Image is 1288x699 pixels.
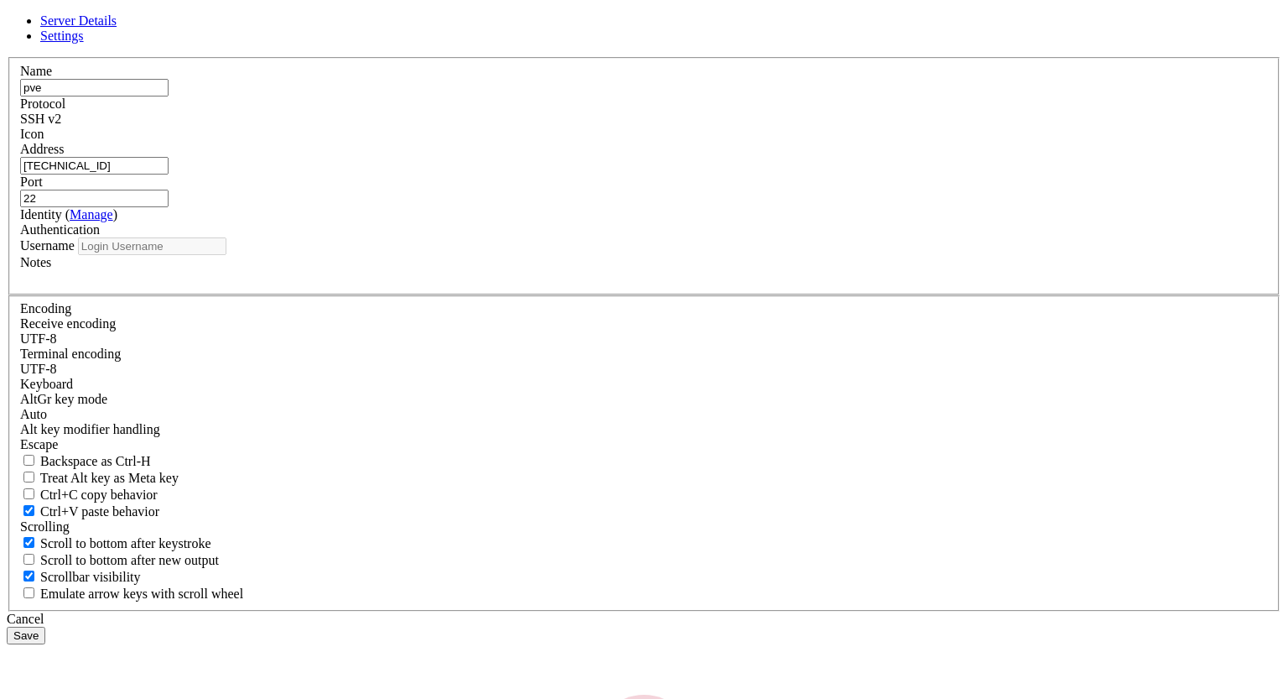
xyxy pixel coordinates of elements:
[20,142,64,156] label: Address
[23,554,34,565] input: Scroll to bottom after new output
[40,553,219,567] span: Scroll to bottom after new output
[20,504,159,519] label: Ctrl+V pastes if true, sends ^V to host if false. Ctrl+Shift+V sends ^V to host if true, pastes i...
[40,454,151,468] span: Backspace as Ctrl-H
[78,237,226,255] input: Login Username
[40,536,211,550] span: Scroll to bottom after keystroke
[7,612,1281,627] div: Cancel
[20,587,243,601] label: When using the alternative screen buffer, and DECCKM (Application Cursor Keys) is active, mouse w...
[20,112,61,126] span: SSH v2
[20,331,57,346] span: UTF-8
[40,504,159,519] span: Ctrl+V paste behavior
[20,362,1268,377] div: UTF-8
[20,392,107,406] label: Set the expected encoding for data received from the host. If the encodings do not match, visual ...
[23,571,34,582] input: Scrollbar visibility
[20,175,43,189] label: Port
[20,79,169,97] input: Server Name
[40,29,84,43] a: Settings
[20,207,117,222] label: Identity
[40,570,141,584] span: Scrollbar visibility
[20,437,1268,452] div: Escape
[23,587,34,598] input: Emulate arrow keys with scroll wheel
[20,553,219,567] label: Scroll to bottom after new output.
[23,455,34,466] input: Backspace as Ctrl-H
[20,316,116,331] label: Set the expected encoding for data received from the host. If the encodings do not match, visual ...
[20,190,169,207] input: Port Number
[23,488,34,499] input: Ctrl+C copy behavior
[20,347,121,361] label: The default terminal encoding. ISO-2022 enables character map translations (like graphics maps). ...
[23,505,34,516] input: Ctrl+V paste behavior
[20,454,151,468] label: If true, the backspace should send BS ('\x08', aka ^H). Otherwise the backspace key should send '...
[20,301,71,316] label: Encoding
[20,157,169,175] input: Host Name or IP
[20,64,52,78] label: Name
[20,238,75,253] label: Username
[40,587,243,601] span: Emulate arrow keys with scroll wheel
[70,207,113,222] a: Manage
[20,407,47,421] span: Auto
[7,627,45,644] button: Save
[65,207,117,222] span: ( )
[20,570,141,584] label: The vertical scrollbar mode.
[20,127,44,141] label: Icon
[20,488,158,502] label: Ctrl-C copies if true, send ^C to host if false. Ctrl-Shift-C sends ^C to host if true, copies if...
[40,13,117,28] a: Server Details
[20,519,70,534] label: Scrolling
[40,488,158,502] span: Ctrl+C copy behavior
[20,377,73,391] label: Keyboard
[23,537,34,548] input: Scroll to bottom after keystroke
[20,362,57,376] span: UTF-8
[20,437,58,451] span: Escape
[20,407,1268,422] div: Auto
[20,222,100,237] label: Authentication
[20,112,1268,127] div: SSH v2
[40,471,179,485] span: Treat Alt key as Meta key
[20,422,160,436] label: Controls how the Alt key is handled. Escape: Send an ESC prefix. 8-Bit: Add 128 to the typed char...
[20,536,211,550] label: Whether to scroll to the bottom on any keystroke.
[20,471,179,485] label: Whether the Alt key acts as a Meta key or as a distinct Alt key.
[23,472,34,483] input: Treat Alt key as Meta key
[20,255,51,269] label: Notes
[20,331,1268,347] div: UTF-8
[20,97,65,111] label: Protocol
